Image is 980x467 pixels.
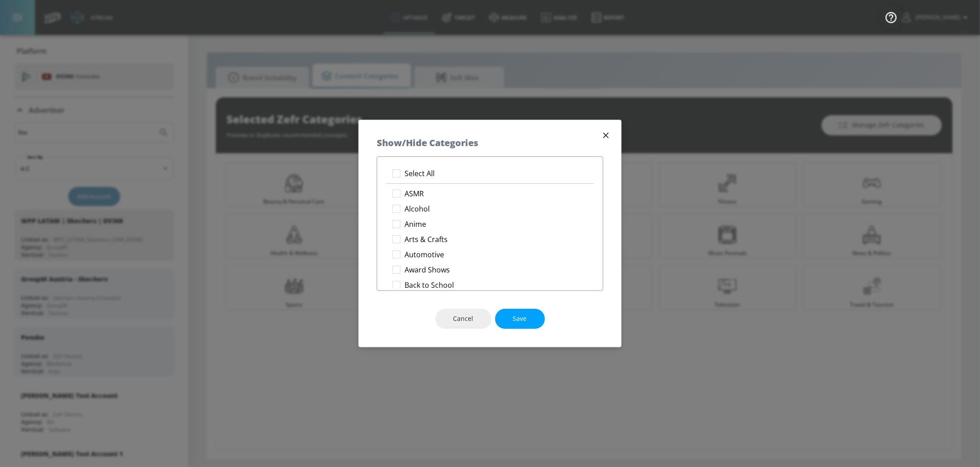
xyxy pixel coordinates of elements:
p: Back to School [405,281,454,290]
p: ASMR [405,189,424,199]
p: Select All [405,169,435,178]
span: Save [513,313,527,324]
p: Alcohol [405,204,430,214]
span: Cancel [453,313,474,324]
button: Open Resource Center [879,4,904,30]
button: Save [495,309,545,329]
p: Award Shows [405,265,450,275]
p: Arts & Crafts [405,235,448,244]
p: Automotive [405,250,444,259]
p: Anime [405,220,426,229]
button: Cancel [436,309,492,329]
h5: Show/Hide Categories [377,138,478,147]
